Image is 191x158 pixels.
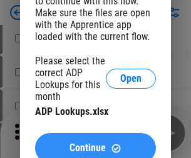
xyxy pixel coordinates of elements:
[111,143,121,154] img: Continue
[120,74,142,84] span: Open
[70,143,106,153] span: Continue
[35,55,106,102] div: Please select the correct ADP Lookups for this month
[106,69,156,89] button: Open
[35,106,156,117] div: ADP Lookups.xlsx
